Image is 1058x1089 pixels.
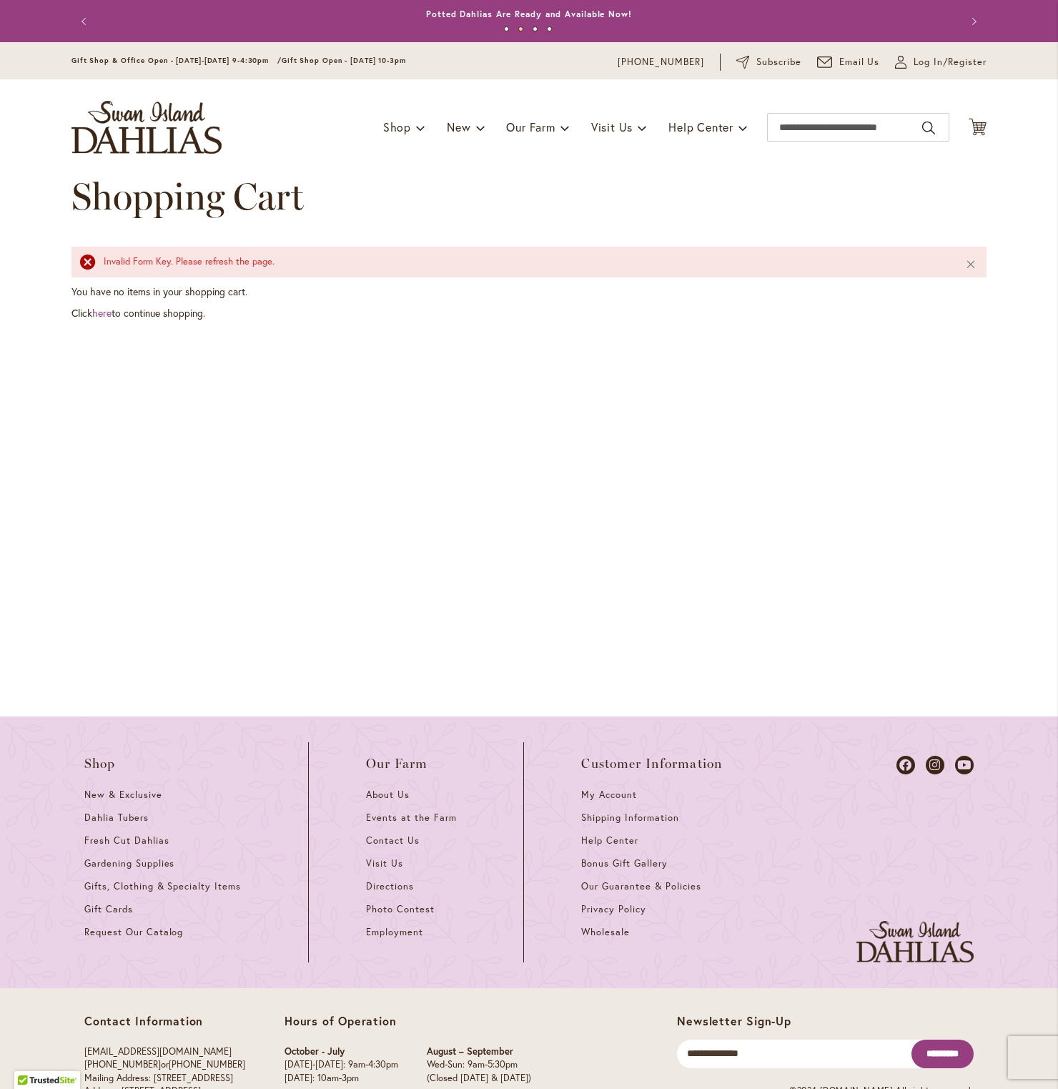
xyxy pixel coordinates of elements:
[285,1058,398,1072] p: [DATE]-[DATE]: 9am-4:30pm
[677,1013,791,1028] span: Newsletter Sign-Up
[504,26,509,31] button: 1 of 4
[169,1058,245,1070] a: [PHONE_NUMBER]
[581,880,701,892] span: Our Guarantee & Policies
[285,1072,398,1085] p: [DATE]: 10am-3pm
[366,834,420,847] span: Contact Us
[71,56,282,65] span: Gift Shop & Office Open - [DATE]-[DATE] 9-4:30pm /
[427,1058,531,1072] p: Wed-Sun: 9am-5:30pm
[427,1072,531,1085] p: (Closed [DATE] & [DATE])
[71,101,222,154] a: store logo
[426,9,632,19] a: Potted Dahlias Are Ready and Available Now!
[506,119,555,134] span: Our Farm
[84,757,116,771] span: Shop
[366,926,423,938] span: Employment
[366,812,456,824] span: Events at the Farm
[84,1014,245,1028] p: Contact Information
[92,306,112,320] a: here
[581,789,637,801] span: My Account
[366,903,435,915] span: Photo Contest
[518,26,523,31] button: 2 of 4
[736,55,801,69] a: Subscribe
[366,880,414,892] span: Directions
[366,789,410,801] span: About Us
[896,756,915,774] a: Dahlias on Facebook
[84,880,241,892] span: Gifts, Clothing & Specialty Items
[581,812,678,824] span: Shipping Information
[285,1014,531,1028] p: Hours of Operation
[383,119,411,134] span: Shop
[581,757,723,771] span: Customer Information
[581,857,667,869] span: Bonus Gift Gallery
[756,55,801,69] span: Subscribe
[84,1045,232,1058] a: [EMAIL_ADDRESS][DOMAIN_NAME]
[914,55,987,69] span: Log In/Register
[285,1045,398,1059] p: October - July
[618,55,704,69] a: [PHONE_NUMBER]
[581,834,638,847] span: Help Center
[84,789,162,801] span: New & Exclusive
[282,56,406,65] span: Gift Shop Open - [DATE] 10-3pm
[366,857,403,869] span: Visit Us
[84,857,174,869] span: Gardening Supplies
[668,119,733,134] span: Help Center
[895,55,987,69] a: Log In/Register
[84,903,133,915] span: Gift Cards
[84,834,169,847] span: Fresh Cut Dahlias
[817,55,880,69] a: Email Us
[591,119,633,134] span: Visit Us
[366,757,427,771] span: Our Farm
[84,926,183,938] span: Request Our Catalog
[427,1045,531,1059] p: August – September
[958,7,987,36] button: Next
[547,26,552,31] button: 4 of 4
[104,255,944,269] div: Invalid Form Key. Please refresh the page.
[84,1058,161,1070] a: [PHONE_NUMBER]
[955,756,974,774] a: Dahlias on Youtube
[581,926,630,938] span: Wholesale
[71,7,100,36] button: Previous
[71,306,987,320] p: Click to continue shopping.
[71,174,304,219] span: Shopping Cart
[447,119,470,134] span: New
[581,903,646,915] span: Privacy Policy
[84,812,149,824] span: Dahlia Tubers
[533,26,538,31] button: 3 of 4
[11,1038,51,1078] iframe: Launch Accessibility Center
[71,285,987,299] p: You have no items in your shopping cart.
[839,55,880,69] span: Email Us
[926,756,944,774] a: Dahlias on Instagram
